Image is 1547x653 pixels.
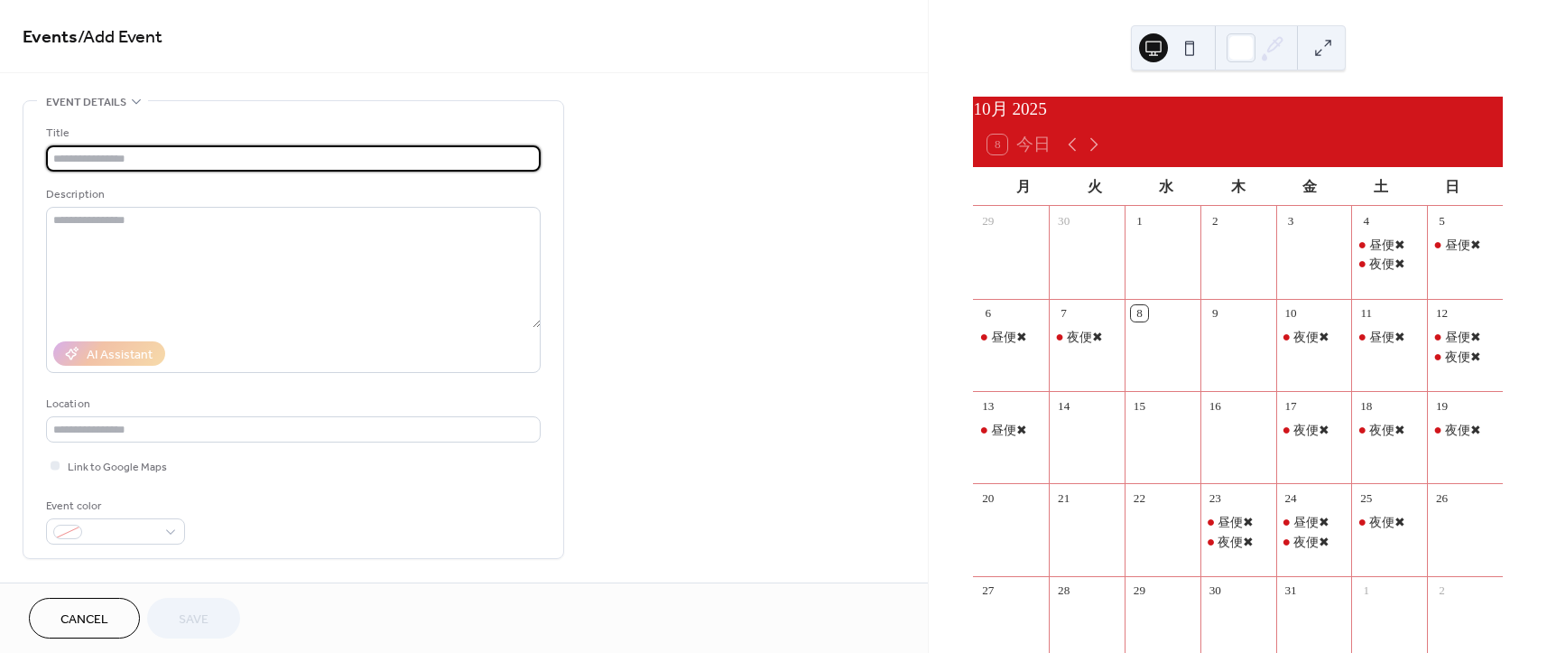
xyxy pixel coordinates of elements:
[1200,513,1276,531] div: 昼便✖
[1207,490,1223,507] div: 23
[46,93,126,112] span: Event details
[1200,533,1276,551] div: 夜便✖
[1274,167,1345,206] div: 金
[1358,212,1375,229] div: 4
[980,397,996,414] div: 13
[1351,513,1427,531] div: 夜便✖
[1433,397,1450,414] div: 19
[1445,328,1481,346] div: 昼便✖
[1283,583,1299,599] div: 31
[1131,397,1147,414] div: 15
[46,581,126,600] span: Date and time
[973,421,1049,439] div: 昼便✖
[46,395,537,414] div: Location
[1283,212,1299,229] div: 3
[1218,513,1254,531] div: 昼便✖
[980,305,996,322] div: 6
[1427,348,1503,366] div: 夜便✖
[1351,236,1427,254] div: 昼便✖
[1358,583,1375,599] div: 1
[1207,397,1223,414] div: 16
[1445,348,1481,366] div: 夜便✖
[1283,397,1299,414] div: 17
[1276,421,1352,439] div: 夜便✖
[1207,212,1223,229] div: 2
[1427,328,1503,346] div: 昼便✖
[1276,533,1352,551] div: 夜便✖
[1433,490,1450,507] div: 26
[1433,212,1450,229] div: 5
[1131,212,1147,229] div: 1
[1283,490,1299,507] div: 24
[1055,305,1071,322] div: 7
[1293,533,1329,551] div: 夜便✖
[991,328,1027,346] div: 昼便✖
[46,497,181,516] div: Event color
[973,328,1049,346] div: 昼便✖
[980,212,996,229] div: 29
[1293,513,1329,531] div: 昼便✖
[1055,212,1071,229] div: 30
[1067,328,1103,346] div: 夜便✖
[1293,328,1329,346] div: 夜便✖
[68,458,167,477] span: Link to Google Maps
[1218,533,1254,551] div: 夜便✖
[1293,421,1329,439] div: 夜便✖
[1427,236,1503,254] div: 昼便✖
[1055,583,1071,599] div: 28
[1369,236,1405,254] div: 昼便✖
[980,490,996,507] div: 20
[1445,421,1481,439] div: 夜便✖
[1131,167,1202,206] div: 水
[1131,490,1147,507] div: 22
[1369,421,1405,439] div: 夜便✖
[1131,583,1147,599] div: 29
[23,20,78,55] a: Events
[991,421,1027,439] div: 昼便✖
[1276,513,1352,531] div: 昼便✖
[1358,305,1375,322] div: 11
[78,20,162,55] span: / Add Event
[973,97,1503,123] div: 10月 2025
[1358,397,1375,414] div: 18
[1131,305,1147,322] div: 8
[1346,167,1417,206] div: 土
[1427,421,1503,439] div: 夜便✖
[1369,513,1405,531] div: 夜便✖
[1202,167,1274,206] div: 木
[46,185,537,204] div: Description
[1351,328,1427,346] div: 昼便✖
[1445,236,1481,254] div: 昼便✖
[1276,328,1352,346] div: 夜便✖
[1369,255,1405,273] div: 夜便✖
[1060,167,1131,206] div: 火
[1055,397,1071,414] div: 14
[1351,421,1427,439] div: 夜便✖
[1369,328,1405,346] div: 昼便✖
[1351,255,1427,273] div: 夜便✖
[980,583,996,599] div: 27
[1207,305,1223,322] div: 9
[1049,328,1125,346] div: 夜便✖
[60,611,108,630] span: Cancel
[1055,490,1071,507] div: 21
[1207,583,1223,599] div: 30
[1417,167,1488,206] div: 日
[29,598,140,639] button: Cancel
[46,124,537,143] div: Title
[987,167,1059,206] div: 月
[1358,490,1375,507] div: 25
[1433,305,1450,322] div: 12
[1433,583,1450,599] div: 2
[1283,305,1299,322] div: 10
